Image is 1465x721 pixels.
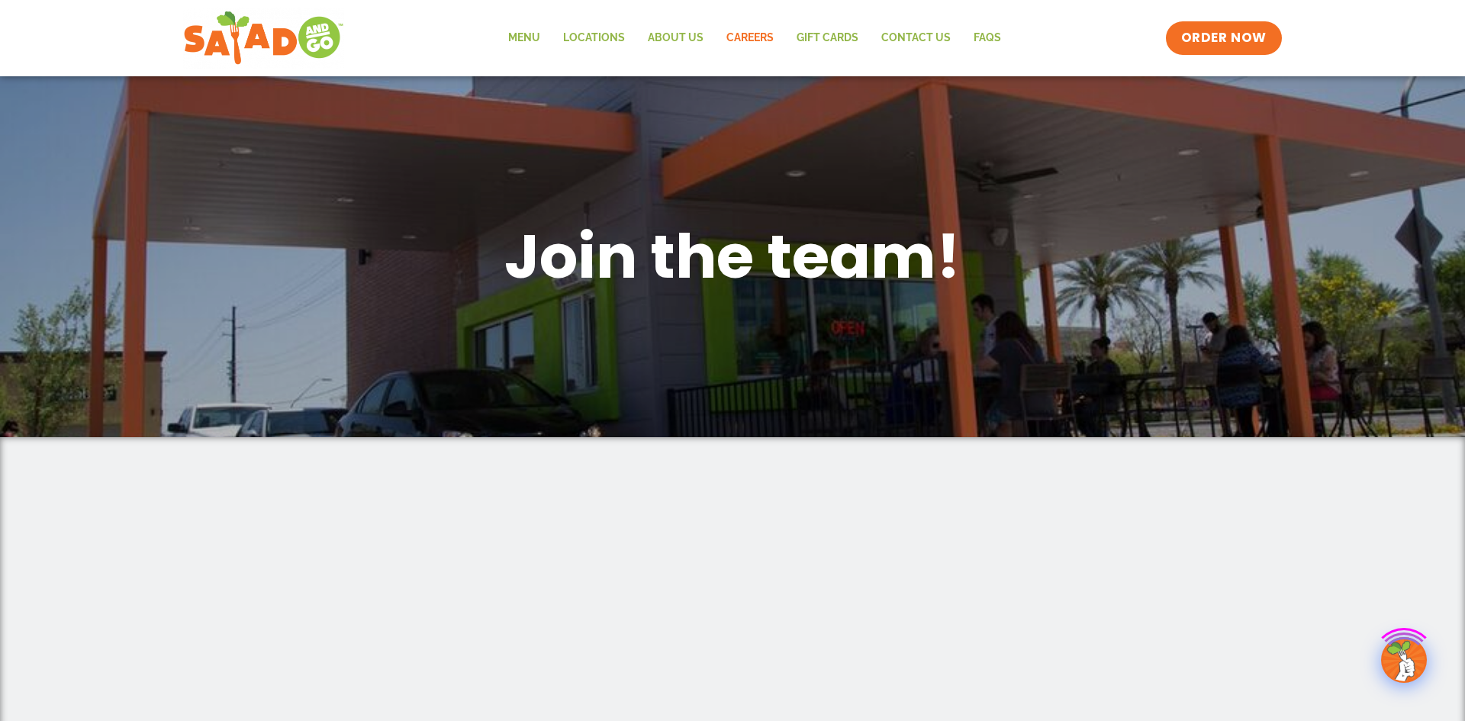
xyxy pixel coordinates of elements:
[1166,21,1282,55] a: ORDER NOW
[497,21,552,56] a: Menu
[1181,29,1267,47] span: ORDER NOW
[336,217,1129,296] h1: Join the team!
[870,21,962,56] a: Contact Us
[785,21,870,56] a: GIFT CARDS
[552,21,636,56] a: Locations
[497,21,1013,56] nav: Menu
[183,8,344,69] img: new-SAG-logo-768×292
[636,21,715,56] a: About Us
[962,21,1013,56] a: FAQs
[715,21,785,56] a: Careers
